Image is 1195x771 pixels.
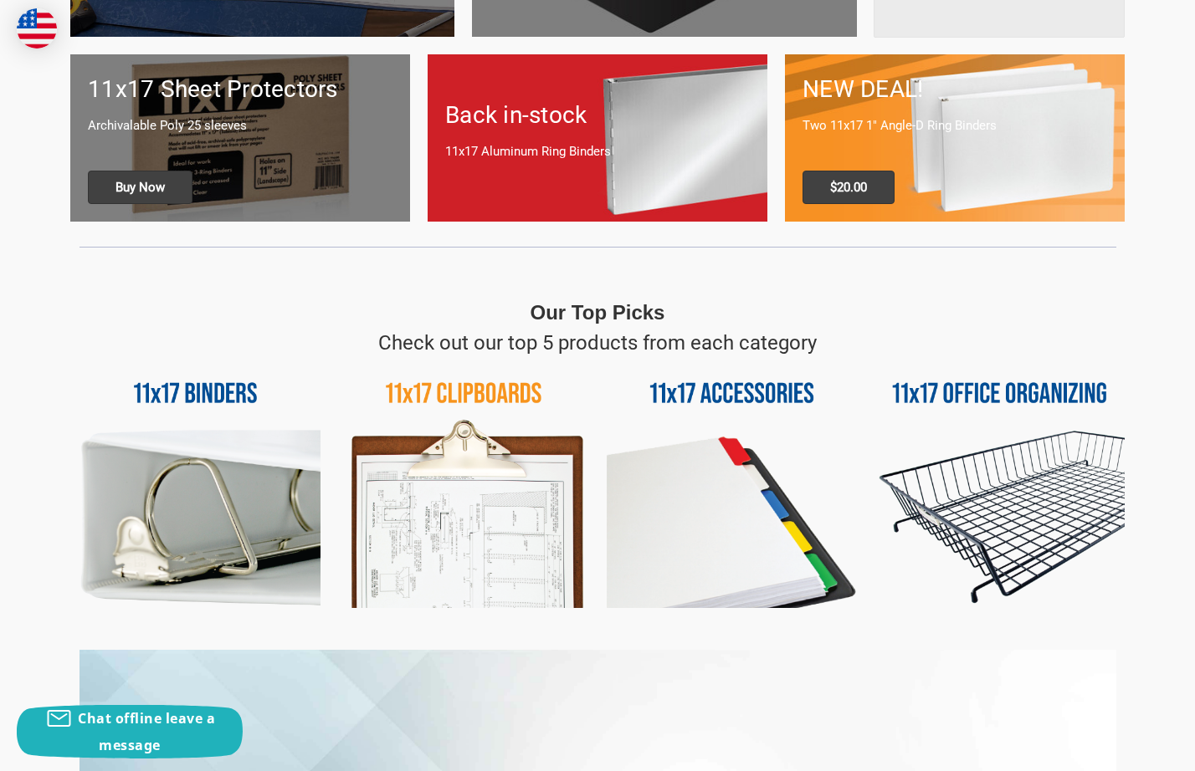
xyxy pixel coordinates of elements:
h1: 11x17 Sheet Protectors [88,72,392,107]
button: Chat offline leave a message [17,705,243,758]
img: 11x17 Clipboards [338,358,588,608]
p: Our Top Picks [531,298,665,328]
a: 11x17 sheet protectors 11x17 Sheet Protectors Archivalable Poly 25 sleeves Buy Now [70,54,410,221]
p: Check out our top 5 products from each category [378,328,817,358]
img: 11x17 Office Organizing [874,358,1125,608]
p: Archivalable Poly 25 sleeves [88,116,392,135]
span: $20.00 [803,171,895,204]
a: Back in-stock 11x17 Aluminum Ring Binders [428,54,767,221]
span: Chat offline leave a message [78,709,215,754]
p: Two 11x17 1" Angle-D Ring Binders [803,116,1107,135]
a: 11x17 Binder 2-pack only $20.00 NEW DEAL! Two 11x17 1" Angle-D Ring Binders $20.00 [785,54,1125,221]
p: 11x17 Aluminum Ring Binders [445,142,750,161]
img: 11x17 Binders [70,358,321,608]
img: 11x17 Accessories [607,358,857,608]
h1: Back in-stock [445,98,750,133]
h1: NEW DEAL! [803,72,1107,107]
img: duty and tax information for United States [17,8,57,49]
span: Buy Now [88,171,192,204]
